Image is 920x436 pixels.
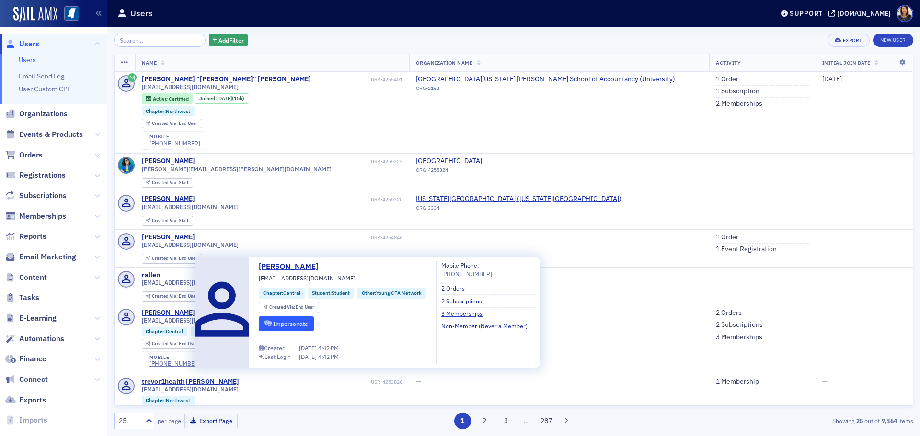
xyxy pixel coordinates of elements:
[19,395,46,405] span: Exports
[416,75,675,84] a: [GEOGRAPHIC_DATA][US_STATE] [PERSON_NAME] School of Accountancy (University)
[416,75,675,84] span: University of Mississippi Patterson School of Accountancy (University)
[142,178,193,188] div: Created Via: Staff
[142,309,195,317] div: [PERSON_NAME]
[19,231,46,242] span: Reports
[5,354,46,364] a: Finance
[13,7,57,22] img: SailAMX
[152,293,179,299] span: Created Via :
[264,346,286,351] div: Created
[191,327,237,336] div: Student:
[716,157,721,165] span: —
[142,93,193,104] div: Active: Active: Certified
[259,288,305,299] div: Chapter:
[312,290,332,296] span: Student :
[263,290,283,296] span: Chapter :
[716,378,759,386] a: 1 Membership
[149,134,200,140] div: mobile
[362,290,422,297] a: Other:Young CPA Network
[19,170,66,180] span: Registrations
[146,95,188,101] a: Active Certified
[822,75,842,83] span: [DATE]
[152,294,197,299] div: End User
[149,140,200,147] div: [PHONE_NUMBER]
[416,157,503,166] span: West Valley College
[142,203,239,211] span: [EMAIL_ADDRESS][DOMAIN_NAME]
[152,180,188,186] div: Staff
[19,72,64,80] a: Email Send Log
[19,109,68,119] span: Organizations
[828,10,894,17] button: [DOMAIN_NAME]
[142,386,239,393] span: [EMAIL_ADDRESS][DOMAIN_NAME]
[822,59,871,66] span: Initial Join Date
[19,354,46,364] span: Finance
[142,195,195,203] a: [PERSON_NAME]
[790,9,823,18] div: Support
[142,378,239,386] a: trevor1health [PERSON_NAME]
[5,150,43,160] a: Orders
[142,119,202,129] div: Created Via: End User
[716,245,777,254] a: 1 Event Registration
[169,95,189,102] span: Certified
[269,305,315,310] div: End User
[822,270,828,279] span: —
[308,288,355,299] div: Student:
[5,39,39,49] a: Users
[218,36,244,45] span: Add Filter
[19,211,66,222] span: Memberships
[416,195,621,203] a: [US_STATE][GEOGRAPHIC_DATA] ([US_STATE][GEOGRAPHIC_DATA])
[149,360,200,367] a: [PHONE_NUMBER]
[19,415,47,425] span: Imports
[19,39,39,49] span: Users
[441,284,472,292] a: 2 Orders
[119,416,140,426] div: 25
[318,353,339,360] span: 4:42 PM
[142,317,239,324] span: [EMAIL_ADDRESS][DOMAIN_NAME]
[263,290,300,297] a: Chapter:Central
[416,59,472,66] span: Organization Name
[416,167,503,177] div: ORG-4255324
[217,95,244,101] div: (15h)
[152,218,188,224] div: Staff
[142,216,193,226] div: Created Via: Staff
[454,413,471,429] button: 1
[837,9,891,18] div: [DOMAIN_NAME]
[142,241,239,248] span: [EMAIL_ADDRESS][DOMAIN_NAME]
[142,396,195,405] div: Chapter:
[441,322,535,330] a: Non-Member (Never a Member)
[441,269,492,278] a: [PHONE_NUMBER]
[19,272,47,283] span: Content
[654,416,913,425] div: Showing out of items
[843,38,862,43] div: Export
[142,271,160,279] a: rallen
[5,313,57,324] a: E-Learning
[184,414,238,428] button: Export Page
[873,34,913,47] a: New User
[822,157,828,165] span: —
[716,100,762,108] a: 2 Memberships
[416,195,621,203] span: Mississippi State University (Mississippi State)
[5,374,48,385] a: Connect
[142,279,239,286] span: [EMAIL_ADDRESS][DOMAIN_NAME]
[241,379,402,385] div: USR-4253826
[196,235,402,241] div: USR-4254846
[199,95,218,101] span: Joined :
[5,211,66,222] a: Memberships
[716,270,721,279] span: —
[146,328,183,335] a: Chapter:Central
[822,233,828,241] span: —
[716,321,763,329] a: 2 Subscriptions
[716,75,738,84] a: 1 Order
[312,77,402,83] div: USR-4255401
[152,255,179,261] span: Created Via :
[880,416,898,425] strong: 7,164
[142,233,195,242] a: [PERSON_NAME]
[19,85,71,93] a: User Custom CPE
[142,59,157,66] span: Name
[416,157,503,166] a: [GEOGRAPHIC_DATA]
[152,120,179,126] span: Created Via :
[5,190,67,201] a: Subscriptions
[19,292,39,303] span: Tasks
